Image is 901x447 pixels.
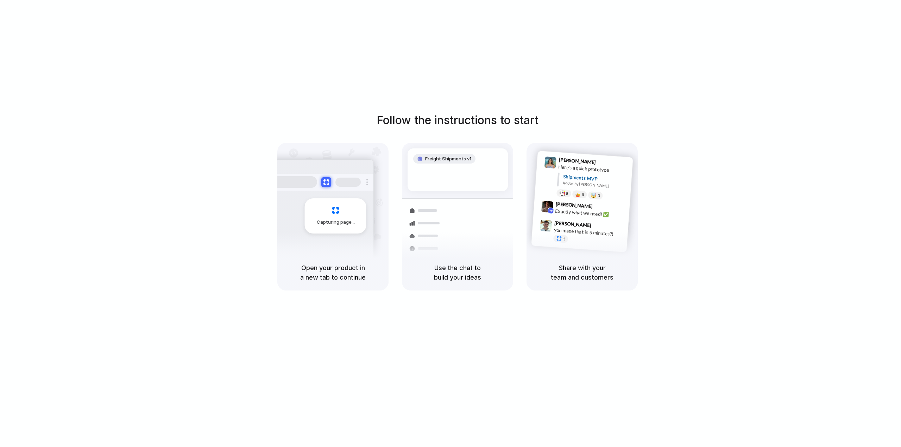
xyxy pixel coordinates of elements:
span: 1 [563,237,565,241]
h1: Follow the instructions to start [377,112,538,129]
div: you made that in 5 minutes?! [554,226,624,238]
span: Capturing page [317,219,356,226]
span: 9:42 AM [595,203,609,212]
span: 8 [566,192,568,196]
div: Here's a quick prototype [558,163,629,175]
span: [PERSON_NAME] [554,219,592,229]
span: 3 [598,194,600,198]
div: Shipments MVP [563,173,628,185]
div: Exactly what we need! ✅ [555,207,625,219]
span: 9:41 AM [598,159,612,168]
h5: Share with your team and customers [535,263,629,282]
h5: Open your product in a new tab to continue [286,263,380,282]
div: 🤯 [591,193,597,198]
div: Added by [PERSON_NAME] [562,180,627,190]
span: [PERSON_NAME] [555,200,593,210]
span: Freight Shipments v1 [425,155,471,162]
h5: Use the chat to build your ideas [410,263,505,282]
span: 9:47 AM [593,222,608,231]
span: [PERSON_NAME] [559,156,596,166]
span: 5 [582,193,584,197]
